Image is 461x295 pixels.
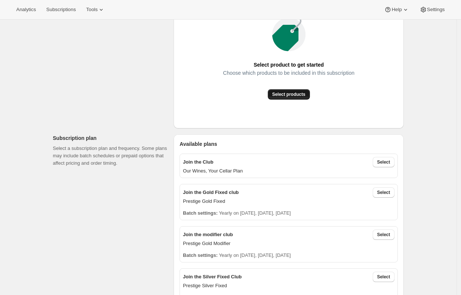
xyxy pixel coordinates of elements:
[53,134,168,142] p: Subscription plan
[42,4,80,15] button: Subscriptions
[183,189,239,196] p: Join the Gold Fixed club
[183,167,395,175] p: Our Wines, Your Cellar Plan
[427,7,445,13] span: Settings
[16,7,36,13] span: Analytics
[183,210,218,216] span: Batch settings:
[183,231,233,238] p: Join the modifier club
[392,7,402,13] span: Help
[380,4,413,15] button: Help
[219,210,291,216] span: Yearly on [DATE], [DATE], [DATE]
[373,272,395,282] button: Select
[183,240,395,247] p: Prestige Gold Modifier
[373,229,395,240] button: Select
[183,282,395,289] p: Prestige Silver Fixed
[377,274,390,280] span: Select
[12,4,40,15] button: Analytics
[46,7,76,13] span: Subscriptions
[223,68,355,78] span: Choose which products to be included in this subscription
[373,157,395,167] button: Select
[254,60,324,70] span: Select product to get started
[377,190,390,195] span: Select
[377,232,390,238] span: Select
[272,91,305,97] span: Select products
[183,158,213,166] p: Join the Club
[415,4,449,15] button: Settings
[86,7,98,13] span: Tools
[53,145,168,167] p: Select a subscription plan and frequency. Some plans may include batch schedules or prepaid optio...
[377,159,390,165] span: Select
[180,140,217,148] span: Available plans
[82,4,109,15] button: Tools
[183,198,395,205] p: Prestige Gold Fixed
[183,273,242,281] p: Join the Silver Fixed Club
[183,252,218,258] span: Batch settings:
[219,252,291,258] span: Yearly on [DATE], [DATE], [DATE]
[268,89,310,100] button: Select products
[373,187,395,198] button: Select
